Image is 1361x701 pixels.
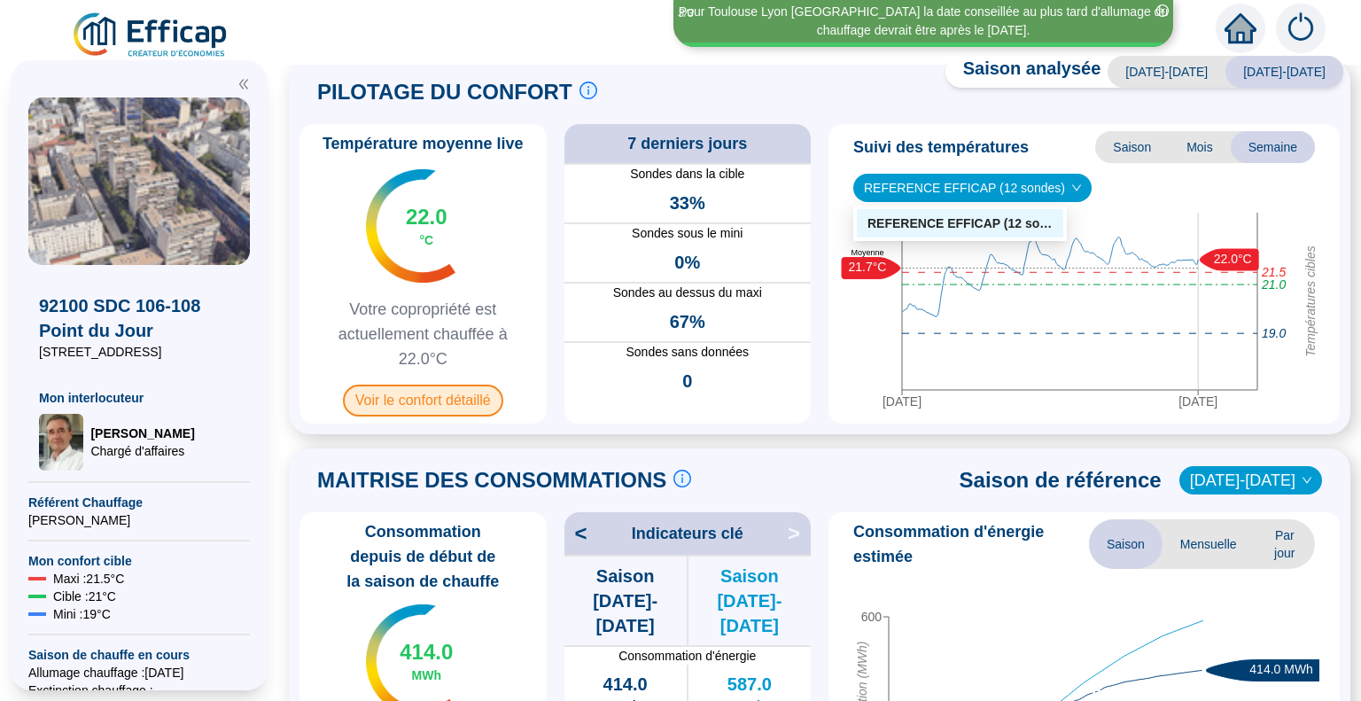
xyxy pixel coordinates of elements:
[307,297,540,371] span: Votre copropriété est actuellement chauffée à 22.0°C
[1303,245,1318,357] tspan: Températures cibles
[1255,519,1315,569] span: Par jour
[1108,56,1225,88] span: [DATE]-[DATE]
[867,214,1053,233] div: REFERENCE EFFICAP (12 sondes)
[727,672,772,697] span: 587.0
[53,570,124,588] span: Maxi : 21.5 °C
[28,664,250,682] span: Allumage chauffage : [DATE]
[670,191,705,215] span: 33%
[564,343,812,362] span: Sondes sans données
[71,11,231,60] img: efficap energie logo
[1276,4,1326,53] img: alerts
[1249,662,1313,676] text: 414.0 MWh
[1225,56,1343,88] span: [DATE]-[DATE]
[857,209,1063,238] div: REFERENCE EFFICAP (12 sondes)
[564,224,812,243] span: Sondes sous le mini
[28,682,250,699] span: Exctinction chauffage : --
[39,389,239,407] span: Mon interlocuteur
[682,369,692,393] span: 0
[419,231,433,249] span: °C
[673,470,691,487] span: info-circle
[90,424,194,442] span: [PERSON_NAME]
[406,203,447,231] span: 22.0
[1163,519,1255,569] span: Mensuelle
[851,247,883,256] text: Moyenne
[564,519,587,548] span: <
[564,284,812,302] span: Sondes au dessus du maxi
[39,343,239,361] span: [STREET_ADDRESS]
[788,519,811,548] span: >
[861,610,883,624] tspan: 600
[39,414,83,471] img: Chargé d'affaires
[883,394,922,409] tspan: [DATE]
[688,564,811,638] span: Saison [DATE]-[DATE]
[564,165,812,183] span: Sondes dans la cible
[853,519,1089,569] span: Consommation d'énergie estimée
[564,647,812,665] span: Consommation d'énergie
[1225,12,1256,44] span: home
[1214,252,1252,266] text: 22.0°C
[670,309,705,334] span: 67%
[1156,4,1169,17] span: close-circle
[237,78,250,90] span: double-left
[1261,277,1286,292] tspan: 21.0
[317,466,666,495] span: MAITRISE DES CONSOMMATIONS
[307,519,540,594] span: Consommation depuis de début de la saison de chauffe
[632,521,743,546] span: Indicateurs clé
[945,56,1101,88] span: Saison analysée
[28,511,250,529] span: [PERSON_NAME]
[28,552,250,570] span: Mon confort cible
[1071,183,1082,193] span: down
[1302,475,1312,486] span: down
[676,3,1170,40] div: Pour Toulouse Lyon [GEOGRAPHIC_DATA] la date conseillée au plus tard d'allumage du chauffage devr...
[53,588,116,605] span: Cible : 21 °C
[39,293,239,343] span: 92100 SDC 106-108 Point du Jour
[1190,467,1311,494] span: 2020-2021
[28,646,250,664] span: Saison de chauffe en cours
[90,442,194,460] span: Chargé d'affaires
[564,564,687,638] span: Saison [DATE]-[DATE]
[579,82,597,99] span: info-circle
[678,6,694,19] i: 3 / 3
[28,494,250,511] span: Référent Chauffage
[674,250,700,275] span: 0%
[1095,131,1169,163] span: Saison
[853,135,1029,160] span: Suivi des températures
[412,666,441,684] span: MWh
[400,638,453,666] span: 414.0
[849,260,887,274] text: 21.7°C
[1169,131,1231,163] span: Mois
[343,385,503,417] span: Voir le confort détaillé
[53,605,111,623] span: Mini : 19 °C
[960,466,1162,495] span: Saison de référence
[317,78,572,106] span: PILOTAGE DU CONFORT
[1231,131,1315,163] span: Semaine
[312,131,534,156] span: Température moyenne live
[864,175,1081,201] span: REFERENCE EFFICAP (12 sondes)
[627,131,747,156] span: 7 derniers jours
[1262,326,1286,340] tspan: 19.0
[1178,394,1217,409] tspan: [DATE]
[1089,519,1163,569] span: Saison
[1261,265,1286,279] tspan: 21.5
[366,169,455,283] img: indicateur températures
[603,672,648,697] span: 414.0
